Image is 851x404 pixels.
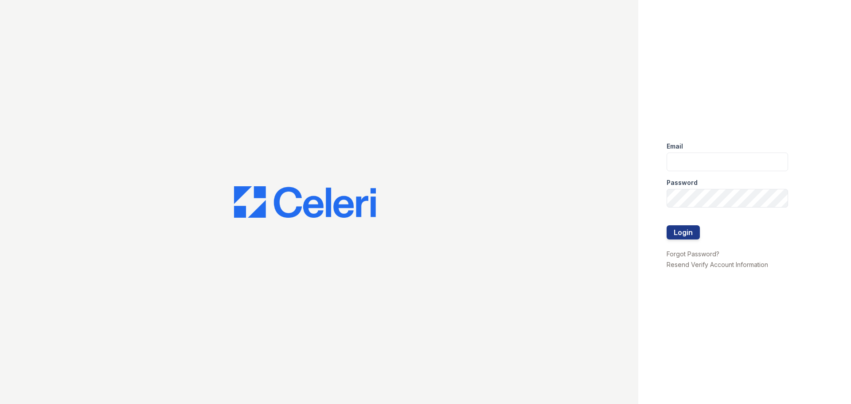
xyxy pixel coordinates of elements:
[667,178,698,187] label: Password
[667,250,719,258] a: Forgot Password?
[234,186,376,218] img: CE_Logo_Blue-a8612792a0a2168367f1c8372b55b34899dd931a85d93a1a3d3e32e68fde9ad4.png
[667,261,768,268] a: Resend Verify Account Information
[667,142,683,151] label: Email
[667,225,700,239] button: Login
